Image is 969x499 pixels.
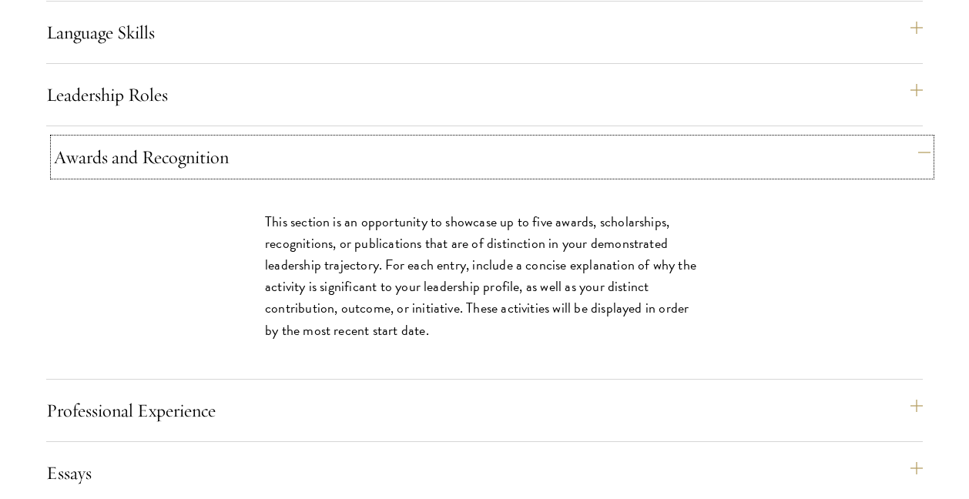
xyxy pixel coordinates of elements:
button: Language Skills [46,14,923,51]
button: Professional Experience [46,392,923,429]
button: Essays [46,454,923,491]
button: Awards and Recognition [54,139,930,176]
button: Leadership Roles [46,76,923,113]
p: This section is an opportunity to showcase up to five awards, scholarships, recognitions, or publ... [265,211,704,340]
